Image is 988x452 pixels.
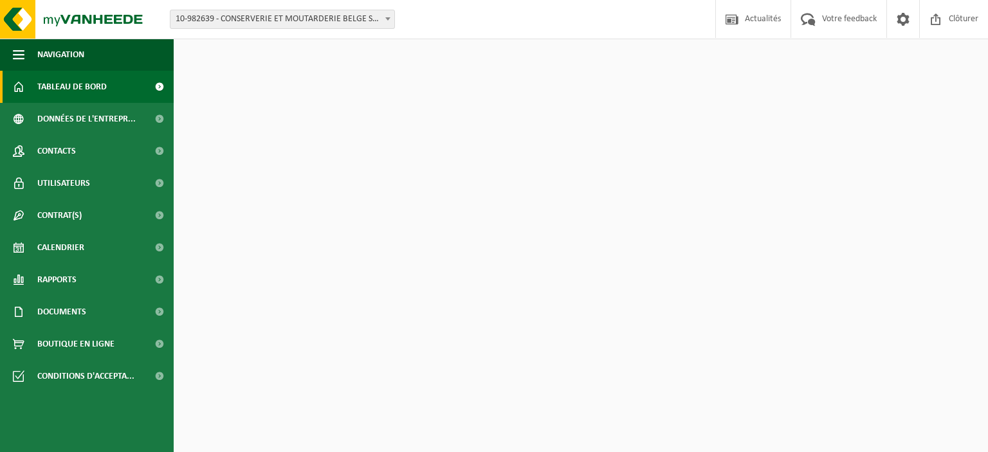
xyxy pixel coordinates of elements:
span: Calendrier [37,231,84,264]
span: Conditions d'accepta... [37,360,134,392]
span: Boutique en ligne [37,328,114,360]
span: Tableau de bord [37,71,107,103]
span: Rapports [37,264,77,296]
span: Données de l'entrepr... [37,103,136,135]
span: Documents [37,296,86,328]
span: Utilisateurs [37,167,90,199]
span: 10-982639 - CONSERVERIE ET MOUTARDERIE BELGE SA - RAEREN [170,10,394,28]
span: Contacts [37,135,76,167]
span: Contrat(s) [37,199,82,231]
span: Navigation [37,39,84,71]
span: 10-982639 - CONSERVERIE ET MOUTARDERIE BELGE SA - RAEREN [170,10,395,29]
